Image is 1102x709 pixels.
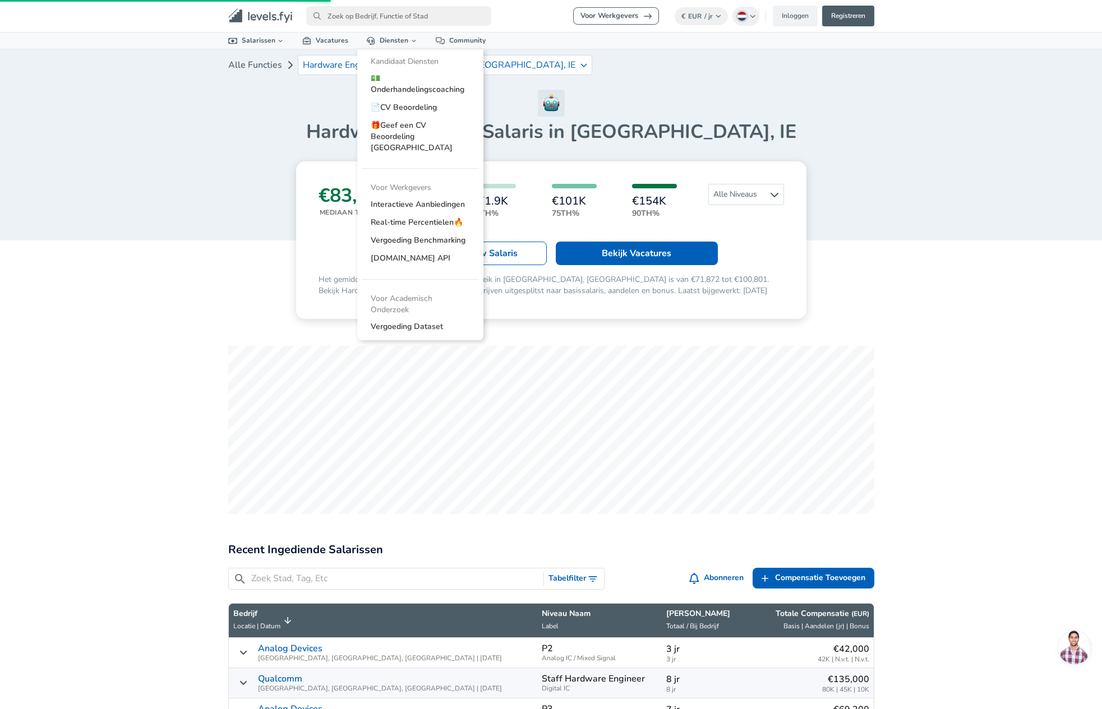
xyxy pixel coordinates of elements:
h2: Recent Ingediende Salarissen [228,541,874,559]
button: Abonneren [687,568,748,588]
img: Dutch [737,12,746,21]
p: 25th% [471,207,516,219]
h6: €101K [552,195,597,207]
li: Voor Werkgevers [362,180,479,196]
span: 80K | 45K | 10K [822,686,869,693]
p: Bedrijf [233,608,280,619]
h6: €71.9K [471,195,516,207]
h1: Hardware Engineer Salaris in [GEOGRAPHIC_DATA], IE [228,120,874,143]
span: [GEOGRAPHIC_DATA], [GEOGRAPHIC_DATA], [GEOGRAPHIC_DATA] | [DATE] [258,685,502,692]
img: Hardware Engineer Icon [538,90,565,117]
span: Totale Compensatie (EUR) Basis | Aandelen (jr) | Bonus [748,608,869,633]
span: / jr [704,12,713,21]
span: Totaal / Bij Bedrijf [666,622,719,631]
span: EUR [688,12,702,21]
button: (EUR) [851,609,869,619]
a: Compensatie Toevoegen [753,568,874,588]
a: Vergoeding Dataset [362,318,479,336]
button: Zoekfilters Aan/Uit [544,568,604,589]
p: 3 jr [666,642,739,656]
a: [DOMAIN_NAME] API [362,249,479,267]
p: Staff Hardware Engineer [542,674,645,684]
li: Kandidaat Diensten [362,54,479,69]
a: Analog Devices [258,643,322,654]
p: €42,000 [818,642,869,656]
button: Dutch [732,7,759,26]
h6: €154K [632,195,677,207]
a: Voor Werkgevers [573,7,659,25]
p: €135,000 [822,673,869,686]
p: County [GEOGRAPHIC_DATA], IE [439,60,576,70]
span: 8 jr [666,686,739,693]
p: Niveau Naam [542,608,657,619]
span: [GEOGRAPHIC_DATA], [GEOGRAPHIC_DATA], [GEOGRAPHIC_DATA] | [DATE] [258,655,502,662]
a: Vergoeding Benchmarking [362,231,479,249]
p: P2 [542,643,553,654]
a: Hardware Engineer [298,55,386,75]
h3: €83,554 [319,184,431,207]
span: Analog IC / Mixed Signal [542,655,657,662]
a: Alle Functies [228,54,282,76]
a: Real-time Percentielen🔥 [362,214,479,231]
span: Compensatie Toevoegen [775,571,865,585]
div: Open chat [1058,631,1091,664]
p: 90th% [632,207,677,219]
a: Inloggen [773,6,818,26]
a: 💵Onderhandelingscoaching [362,69,479,99]
a: Diensten [357,33,427,49]
a: Bekijk Vacatures [556,242,718,265]
span: Locatie | Datum [233,622,280,631]
a: Interactieve Aanbiedingen [362,196,479,214]
span: Label [542,622,559,631]
span: 42K | N.v.t. | N.v.t. [818,656,869,663]
span: € [681,12,685,21]
p: Totale Compensatie [776,608,869,619]
a: 📄CV Beoordeling [362,99,479,117]
span: 3 jr [666,656,739,663]
a: Community [427,33,495,49]
a: Salarissen [219,33,294,49]
input: Zoek Stad, Tag, Etc [251,572,540,586]
a: Vacatures [293,33,357,49]
p: 75th% [552,207,597,219]
button: €EUR/ jr [675,7,728,25]
span: BedrijfLocatie | Datum [233,608,295,633]
span: Alle Niveaus [709,184,783,205]
span: Basis | Aandelen (jr) | Bonus [783,622,869,631]
a: Qualcomm [258,674,302,684]
span: Digital IC [542,685,657,692]
p: Bekijk Vacatures [602,247,671,260]
span: Hardware Engineer [303,60,381,70]
li: Voor Academisch Onderzoek [362,291,479,318]
span: Jouw Salaris [465,247,518,259]
p: [PERSON_NAME] [666,608,739,619]
input: Zoek op Bedrijf, Functie of Stad [306,6,491,26]
a: 🎁Geef een CV Beoordeling [GEOGRAPHIC_DATA] [362,117,479,157]
nav: primary [215,4,888,27]
p: Mediaan Totale Vergoeding [320,207,431,217]
a: Registreren [822,6,874,26]
p: 8 jr [666,673,739,686]
p: Het gemiddelde Hardware Engineer Salaris bereik in [GEOGRAPHIC_DATA], [GEOGRAPHIC_DATA] is van €7... [319,274,784,296]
